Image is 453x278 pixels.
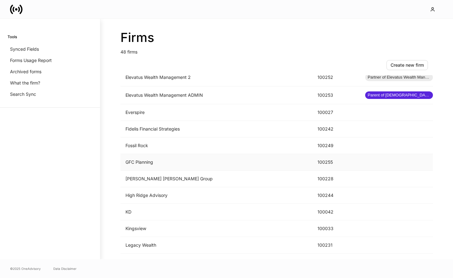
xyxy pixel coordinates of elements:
td: GFC Planning [120,154,312,171]
p: Forms Usage Report [10,57,52,64]
a: Forms Usage Report [8,55,93,66]
td: 100253 [312,86,360,104]
td: Fossil Rock [120,137,312,154]
p: Archived forms [10,69,41,75]
h2: Firms [120,30,433,45]
span: Partner of Elevatus Wealth Management ADMIN [365,74,433,80]
td: 100249 [312,137,360,154]
a: Synced Fields [8,44,93,55]
td: [PERSON_NAME] [PERSON_NAME] Group [120,171,312,187]
td: 100255 [312,154,360,171]
td: High Ridge Advisory [120,187,312,204]
td: Everspire [120,104,312,121]
h6: Tools [8,34,17,40]
a: Archived forms [8,66,93,77]
td: Fidelis Financial Strategies [120,121,312,137]
td: 100244 [312,187,360,204]
a: Data Disclaimer [53,266,77,271]
td: 100252 [312,69,360,86]
a: Search Sync [8,89,93,100]
a: What the firm? [8,77,93,89]
td: 100033 [312,220,360,237]
td: 100027 [312,104,360,121]
p: Synced Fields [10,46,39,52]
td: [PERSON_NAME] Financial [120,254,312,270]
td: 100228 [312,171,360,187]
td: Legacy Wealth [120,237,312,254]
td: 100044 [312,254,360,270]
span: Parent of [DEMOGRAPHIC_DATA] firms [365,92,433,98]
td: Elevatus Wealth Management 2 [120,69,312,86]
td: Kingsview [120,220,312,237]
td: KD [120,204,312,220]
button: Create new firm [386,60,428,70]
td: 100231 [312,237,360,254]
p: Search Sync [10,91,36,97]
td: 100242 [312,121,360,137]
span: © 2025 OneAdvisory [10,266,41,271]
td: 100042 [312,204,360,220]
p: What the firm? [10,80,40,86]
p: 48 firms [120,45,433,55]
div: Create new firm [391,62,424,68]
td: Elevatus Wealth Management ADMIN [120,86,312,104]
